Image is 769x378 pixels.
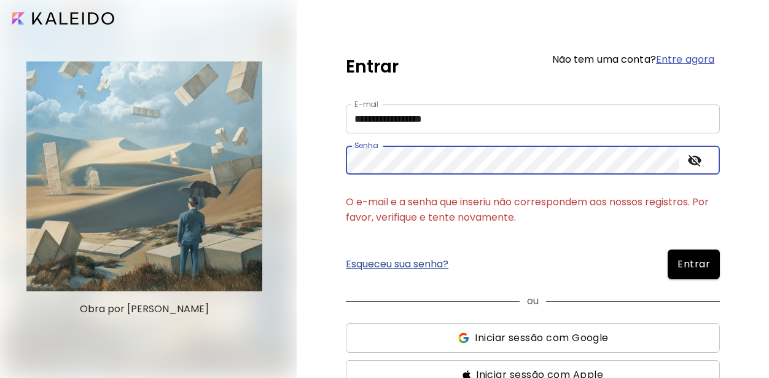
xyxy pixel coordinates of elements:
p: ou [527,294,539,309]
a: Esqueceu sua senha? [346,259,448,269]
span: Iniciar sessão com Google [475,331,608,345]
a: Entre agora [656,52,714,66]
img: ss [457,332,470,344]
button: ssIniciar sessão com Google [346,323,720,353]
button: Entrar [668,250,720,279]
h5: Entrar [346,54,399,80]
button: toggle password visibility [684,150,705,171]
span: Entrar [677,257,710,272]
p: O e-mail e a senha que inseriu não correspondem aos nossos registros. Por favor, verifique e tent... [346,194,720,225]
h6: Não tem uma conta? [552,55,715,65]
